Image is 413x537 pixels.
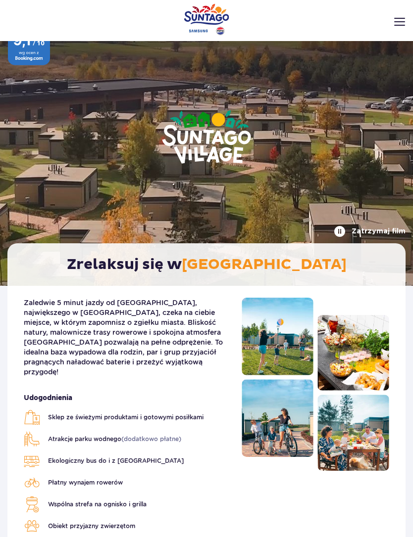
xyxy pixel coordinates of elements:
span: (dodatkowo płatne) [121,435,181,443]
a: Park of Poland [184,3,229,35]
h2: Zrelaksuj się w [17,255,396,274]
span: [GEOGRAPHIC_DATA] [182,255,347,273]
span: Wspólna strefa na ognisko i grilla [48,500,147,509]
span: Płatny wynajem rowerów [48,478,123,487]
img: Open menu [394,18,405,26]
button: Zatrzymaj film [334,225,406,237]
p: Zaledwie 5 minut jazdy od [GEOGRAPHIC_DATA], największego w [GEOGRAPHIC_DATA], czeka na ciebie mi... [24,298,227,377]
span: Ekologiczny bus do i z [GEOGRAPHIC_DATA] [48,456,184,465]
span: Sklep ze świeżymi produktami i gotowymi posiłkami [48,413,204,422]
span: Obiekt przyjazny zwierzętom [48,522,135,531]
span: Atrakcje parku wodnego [48,435,181,444]
strong: Udogodnienia [24,393,227,403]
img: Suntago Village [122,72,291,204]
